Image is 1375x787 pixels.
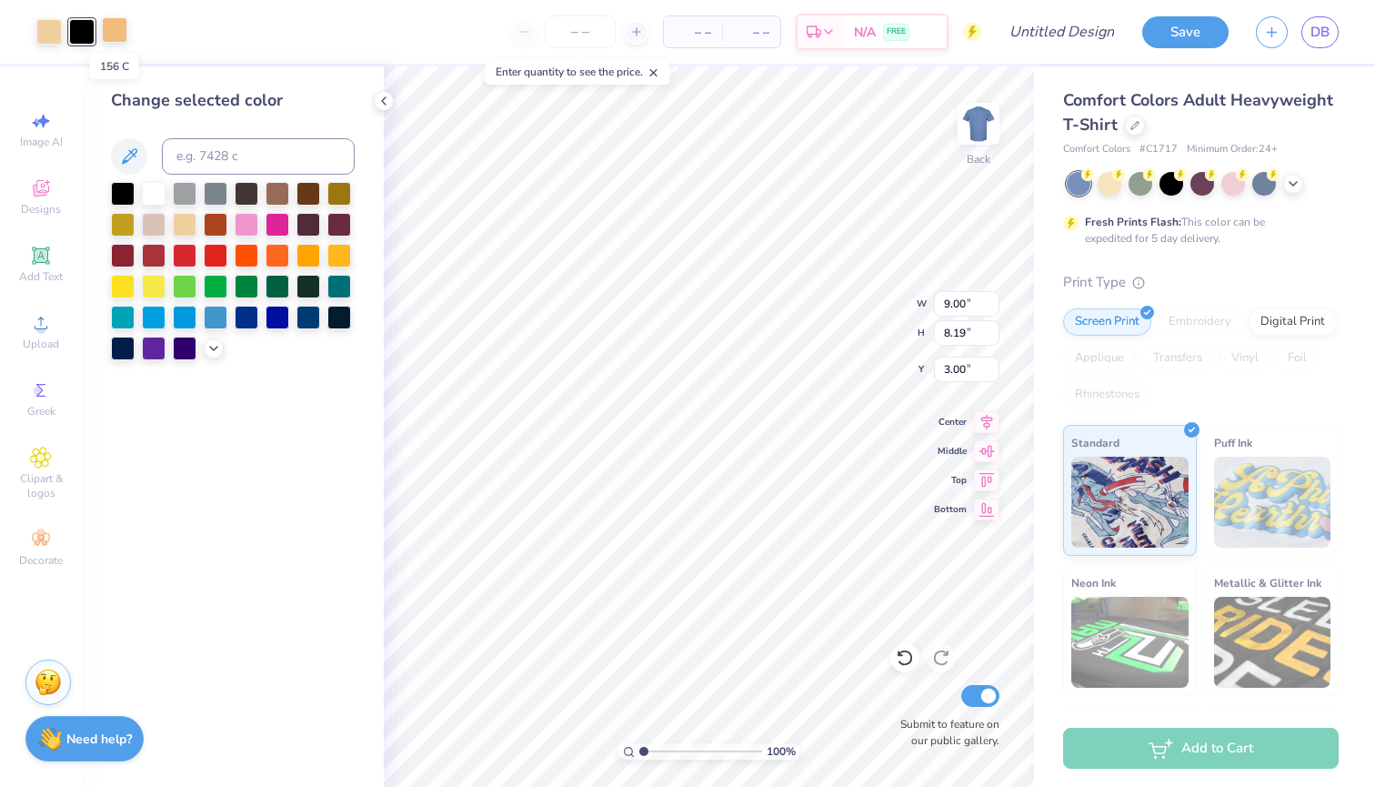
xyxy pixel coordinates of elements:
img: Puff Ink [1214,457,1331,548]
strong: Fresh Prints Flash: [1085,215,1181,229]
div: Print Type [1063,272,1339,293]
div: 156 C [90,54,139,79]
span: Minimum Order: 24 + [1187,142,1278,157]
div: Screen Print [1063,308,1151,336]
div: Change selected color [111,88,355,113]
span: Add Text [19,269,63,284]
span: Standard [1071,433,1119,452]
span: FREE [887,25,906,38]
span: Bottom [934,503,967,516]
div: Enter quantity to see the price. [486,59,670,85]
img: Neon Ink [1071,597,1189,688]
span: # C1717 [1139,142,1178,157]
img: Back [960,106,997,142]
span: – – [675,23,711,42]
span: – – [733,23,769,42]
label: Submit to feature on our public gallery. [890,716,999,749]
div: Rhinestones [1063,381,1151,409]
span: Upload [23,337,59,351]
a: DB [1301,16,1339,48]
div: Embroidery [1157,308,1243,336]
div: Foil [1276,345,1319,372]
span: Neon Ink [1071,573,1116,592]
div: Applique [1063,345,1136,372]
span: Comfort Colors [1063,142,1130,157]
span: 100 % [767,743,796,760]
div: This color can be expedited for 5 day delivery. [1085,214,1309,247]
span: Puff Ink [1214,433,1252,452]
span: Metallic & Glitter Ink [1214,573,1321,592]
input: – – [545,15,616,48]
span: Center [934,416,967,429]
span: Comfort Colors Adult Heavyweight T-Shirt [1063,89,1333,136]
div: Back [967,151,990,167]
img: Standard [1071,457,1189,548]
strong: Need help? [66,731,132,748]
span: Greek [27,404,55,419]
span: Designs [21,202,61,217]
input: Untitled Design [995,14,1129,50]
span: Image AI [20,135,63,149]
div: Vinyl [1219,345,1270,372]
span: Top [934,474,967,487]
div: Digital Print [1249,308,1337,336]
span: N/A [854,23,876,42]
div: Transfers [1141,345,1214,372]
button: Save [1142,16,1229,48]
span: Clipart & logos [9,471,73,500]
span: DB [1310,22,1330,43]
span: Decorate [19,553,63,568]
img: Metallic & Glitter Ink [1214,597,1331,688]
input: e.g. 7428 c [162,138,355,175]
span: Middle [934,445,967,458]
